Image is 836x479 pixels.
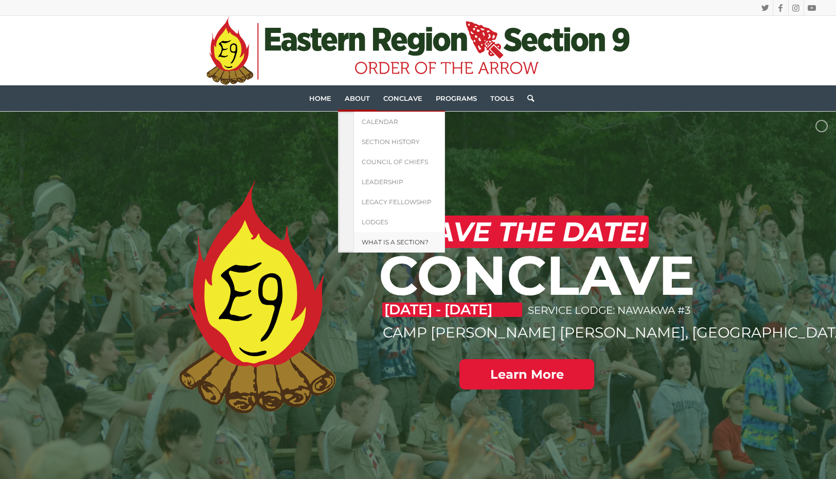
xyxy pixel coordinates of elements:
a: Home [303,85,338,111]
span: Conclave [383,94,422,102]
a: Programs [429,85,484,111]
span: Lodges [362,218,388,226]
a: Leadership [353,172,445,192]
span: Council of Chiefs [362,158,428,166]
a: Lodges [353,212,445,232]
a: About [338,85,377,111]
a: Calendar [353,112,445,132]
a: Search [521,85,534,111]
span: Tools [490,94,514,102]
span: Programs [436,94,477,102]
span: What is a Section? [362,238,429,246]
a: Council of Chiefs [353,152,445,172]
span: Calendar [362,118,398,126]
span: Section History [362,138,420,146]
span: Home [309,94,331,102]
span: About [345,94,370,102]
p: SERVICE LODGE: NAWAKWA #3 [528,298,693,323]
a: Section History [353,132,445,152]
p: CAMP [PERSON_NAME] [PERSON_NAME], [GEOGRAPHIC_DATA] [383,323,696,343]
a: What is a Section? [353,232,445,253]
span: Legacy Fellowship [362,198,432,206]
a: Conclave [377,85,429,111]
a: Legacy Fellowship [353,192,445,212]
p: [DATE] - [DATE] [382,303,522,317]
a: Tools [484,85,521,111]
span: Leadership [362,178,403,186]
h2: SAVE THE DATE! [414,216,649,248]
h1: CONCLAVE [379,246,696,304]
